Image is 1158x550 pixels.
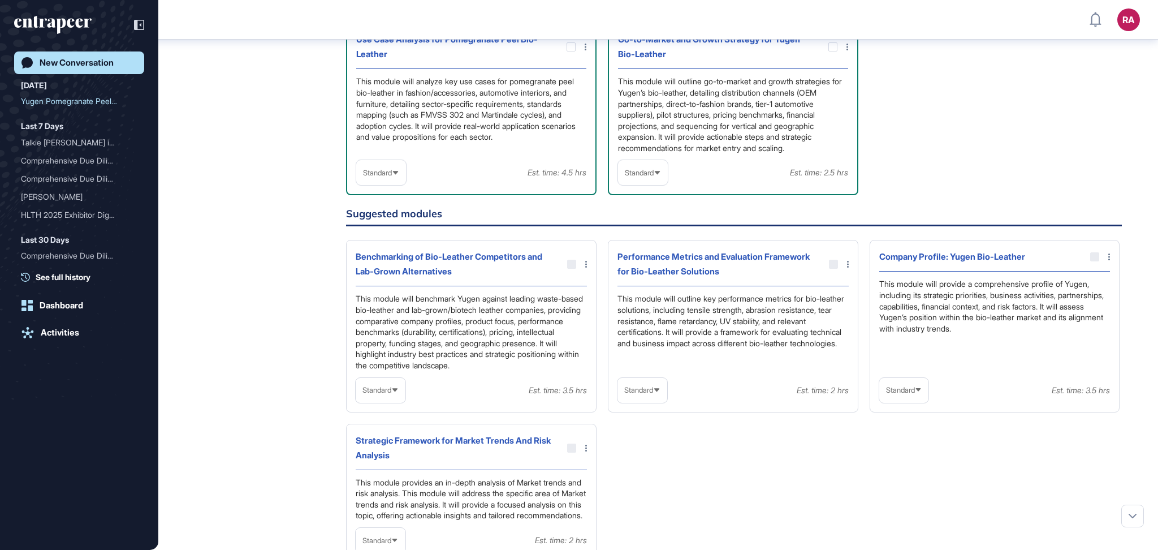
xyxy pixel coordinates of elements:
div: This module will benchmark Yugen against leading waste-based bio-leather and lab-grown/biotech le... [356,293,587,371]
div: Yugen Pomegranate Peel Bio-Leather Market Analysis: Competitor Intelligence, Market Sizing, and S... [21,92,137,110]
a: See full history [21,271,144,283]
div: Est. time: 3.5 hrs [529,383,587,398]
span: Standard [362,386,391,394]
div: Benchmarking of Bio-Leather Competitors and Lab-Grown Alternatives [356,250,557,279]
div: Est. time: 4.5 hrs [528,165,586,180]
div: Est. time: 2.5 hrs [790,165,848,180]
div: Comprehensive Due Diligen... [21,152,128,170]
div: Strategic Framework for Market Trends And Risk Analysis [356,433,551,463]
div: This module will outline key performance metrics for bio-leather solutions, including tensile str... [617,293,849,371]
div: [PERSON_NAME] [21,188,128,206]
a: Activities [14,321,144,344]
div: This module will analyze key use cases for pomegranate peel bio-leather in fashion/accessories, a... [356,76,586,153]
div: Yugen Pomegranate Peel Bi... [21,92,128,110]
div: Comprehensive Due Diligence and Competitor Intelligence Report for RARESUM in AI-Powered HealthTech [21,247,137,265]
div: HLTH 2025 Exhibitor Diges... [21,206,128,224]
div: This module will provide a comprehensive profile of Yugen, including its strategic priorities, bu... [879,278,1111,371]
div: Last 30 Days [21,233,69,247]
div: Est. time: 3.5 hrs [1052,383,1110,398]
button: RA [1117,8,1140,31]
h6: Suggested modules [346,209,1122,226]
div: This module provides an in-depth analysis of Market trends and risk analysis. This module will ad... [356,477,587,521]
span: Standard [362,536,391,545]
a: Dashboard [14,294,144,317]
span: Standard [625,169,654,177]
span: Standard [363,169,392,177]
div: Dashboard [40,300,83,311]
div: Reese [21,188,137,206]
div: Comprehensive Due Diligence and Competitor Intelligence Report for Cyclothe [21,152,137,170]
span: Standard [624,386,653,394]
div: Activities [41,328,79,338]
div: Est. time: 2 hrs [797,383,849,398]
div: Est. time: 2 hrs [535,533,587,548]
span: See full history [36,271,90,283]
div: This module will outline go-to-market and growth strategies for Yugen’s bio-leather, detailing di... [618,76,848,153]
div: Comprehensive Due Diligen... [21,247,128,265]
div: Performance Metrics and Evaluation Framework for Bio-Leather Solutions [617,250,819,279]
div: Last 7 Days [21,119,63,133]
div: [DATE] [21,79,47,92]
a: New Conversation [14,51,144,74]
div: Company Profile: Yugen Bio-Leather [879,250,1025,264]
div: Talkie Robie için Kapsamlı Rekabet Analizi ve Pazar Araştırması Raporu [21,134,137,152]
div: Go-to-Market and Growth Strategy for Yugen Bio-Leather [618,32,813,62]
div: New Conversation [40,58,114,68]
div: HLTH 2025 Exhibitor Digest Report for Eczacıbaşı: Analysis of Use Cases, Innovation Trends, and S... [21,206,137,224]
div: entrapeer-logo [14,16,92,34]
div: Talkie [PERSON_NAME] için Kapsaml... [21,134,128,152]
div: Use Case Analysis for Pomegranate Peel Bio-Leather [356,32,548,62]
span: Standard [886,386,915,394]
div: Comprehensive Due Diligen... [21,170,128,188]
div: Comprehensive Due Diligence and Competitor Intelligence Report for Vignetim in AI-Powered SMB Gro... [21,170,137,188]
